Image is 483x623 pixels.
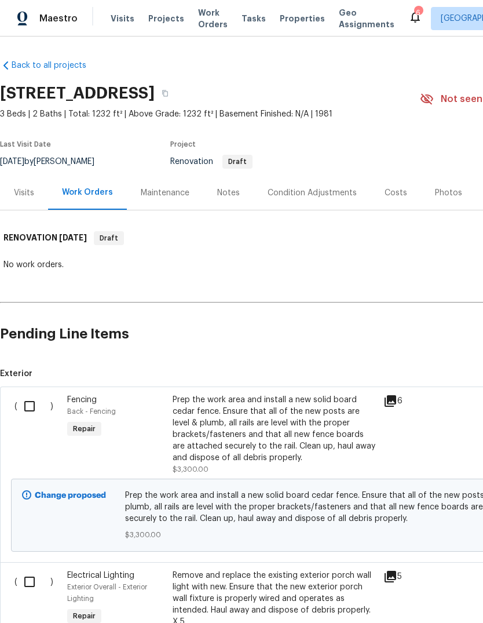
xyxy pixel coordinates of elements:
div: Photos [435,187,462,199]
div: 6 [414,7,422,19]
div: Maintenance [141,187,189,199]
span: [DATE] [59,234,87,242]
span: Work Orders [198,7,228,30]
span: Properties [280,13,325,24]
span: Repair [68,610,100,622]
div: Work Orders [62,187,113,198]
div: Visits [14,187,34,199]
b: Change proposed [35,491,106,500]
span: Maestro [39,13,78,24]
span: Draft [95,232,123,244]
div: Condition Adjustments [268,187,357,199]
span: Draft [224,158,251,165]
span: Tasks [241,14,266,23]
span: Fencing [67,396,97,404]
span: Project [170,141,196,148]
span: Electrical Lighting [67,571,134,580]
div: 6 [383,394,429,408]
span: Repair [68,423,100,435]
span: Geo Assignments [339,7,394,30]
div: 5 [383,570,429,584]
span: Renovation [170,158,253,166]
span: Projects [148,13,184,24]
span: $3,300.00 [173,466,208,473]
span: Exterior Overall - Exterior Lighting [67,584,147,602]
div: ( ) [11,391,64,479]
span: Back - Fencing [67,408,116,415]
div: Notes [217,187,240,199]
div: Costs [385,187,407,199]
h6: RENOVATION [3,231,87,245]
span: Visits [111,13,134,24]
div: Prep the work area and install a new solid board cedar fence. Ensure that all of the new posts ar... [173,394,376,464]
button: Copy Address [155,83,175,104]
